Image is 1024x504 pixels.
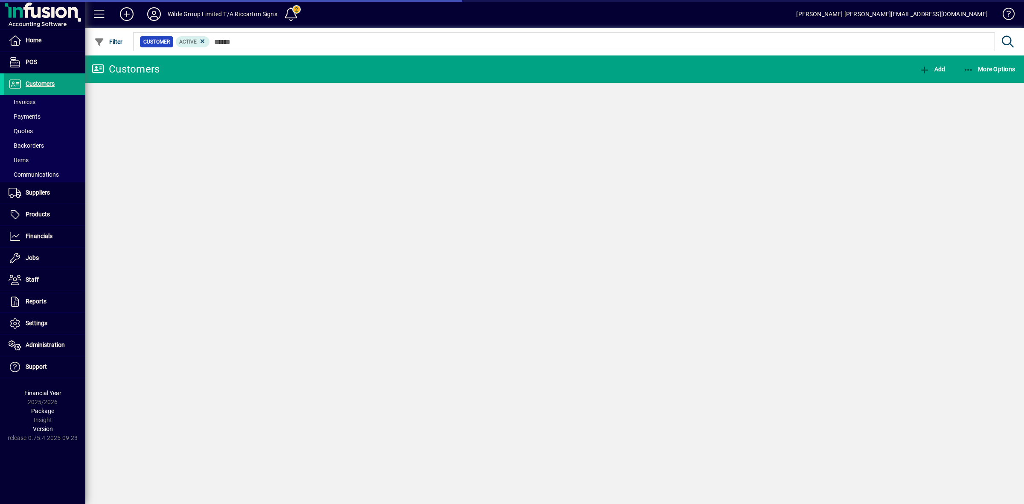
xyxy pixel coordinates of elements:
[4,248,85,269] a: Jobs
[176,36,210,47] mat-chip: Activation Status: Active
[9,99,35,105] span: Invoices
[33,425,53,432] span: Version
[94,38,123,45] span: Filter
[26,58,37,65] span: POS
[4,52,85,73] a: POS
[26,80,55,87] span: Customers
[113,6,140,22] button: Add
[31,408,54,414] span: Package
[4,138,85,153] a: Backorders
[92,34,125,50] button: Filter
[919,66,945,73] span: Add
[4,182,85,204] a: Suppliers
[26,233,52,239] span: Financials
[963,66,1015,73] span: More Options
[917,61,947,77] button: Add
[9,171,59,178] span: Communications
[92,62,160,76] div: Customers
[4,226,85,247] a: Financials
[4,30,85,51] a: Home
[26,298,47,305] span: Reports
[26,37,41,44] span: Home
[4,356,85,378] a: Support
[4,153,85,167] a: Items
[9,142,44,149] span: Backorders
[4,291,85,312] a: Reports
[140,6,168,22] button: Profile
[996,2,1013,29] a: Knowledge Base
[4,335,85,356] a: Administration
[4,124,85,138] a: Quotes
[26,276,39,283] span: Staff
[26,363,47,370] span: Support
[24,390,61,396] span: Financial Year
[168,7,277,21] div: Wilde Group Limited T/A Riccarton Signs
[796,7,988,21] div: [PERSON_NAME] [PERSON_NAME][EMAIL_ADDRESS][DOMAIN_NAME]
[4,204,85,225] a: Products
[143,38,170,46] span: Customer
[4,167,85,182] a: Communications
[179,39,197,45] span: Active
[26,254,39,261] span: Jobs
[4,109,85,124] a: Payments
[26,320,47,326] span: Settings
[26,211,50,218] span: Products
[9,128,33,134] span: Quotes
[4,269,85,291] a: Staff
[4,95,85,109] a: Invoices
[961,61,1018,77] button: More Options
[9,157,29,163] span: Items
[26,341,65,348] span: Administration
[26,189,50,196] span: Suppliers
[4,313,85,334] a: Settings
[9,113,41,120] span: Payments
